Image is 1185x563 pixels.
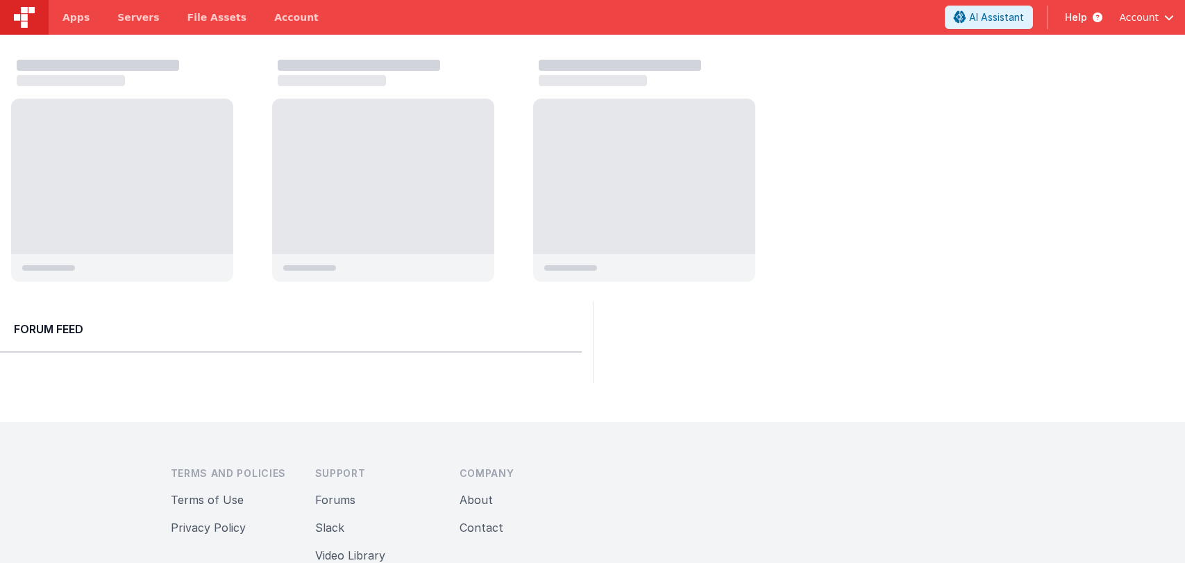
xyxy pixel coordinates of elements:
[315,519,344,536] button: Slack
[171,493,244,507] a: Terms of Use
[945,6,1033,29] button: AI Assistant
[171,467,293,480] h3: Terms and Policies
[1119,10,1174,24] button: Account
[315,491,355,508] button: Forums
[62,10,90,24] span: Apps
[14,321,568,337] h2: Forum Feed
[460,493,493,507] a: About
[460,467,582,480] h3: Company
[117,10,159,24] span: Servers
[187,10,247,24] span: File Assets
[1065,10,1087,24] span: Help
[969,10,1024,24] span: AI Assistant
[1119,10,1159,24] span: Account
[315,521,344,535] a: Slack
[460,519,503,536] button: Contact
[171,521,246,535] a: Privacy Policy
[460,491,493,508] button: About
[315,467,437,480] h3: Support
